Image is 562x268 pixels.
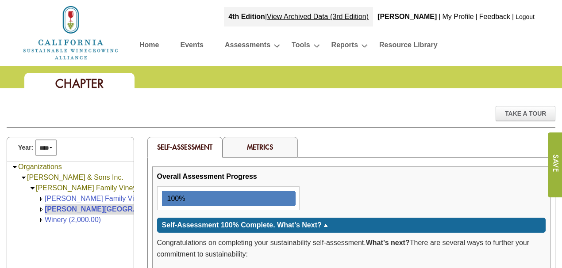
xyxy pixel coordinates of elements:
a: Assessments [225,39,270,54]
a: [PERSON_NAME] & Sons Inc. [27,174,123,181]
img: sort_arrow_up.gif [323,224,328,227]
a: Resource Library [379,39,438,54]
div: | [511,7,515,26]
div: Overall Assessment Progress [157,171,257,182]
div: | [475,7,478,26]
input: Submit [547,132,562,197]
div: 100% [163,192,185,205]
a: Organizations [18,163,62,170]
a: View Archived Data (3rd Edition) [267,13,369,20]
p: Congratulations on completing your sustainability self-assessment. There are several ways to furt... [157,237,546,260]
a: Feedback [479,13,510,20]
img: Collapse Organizations [12,164,18,170]
img: logo_cswa2x.png [22,4,119,61]
span: Chapter [55,76,104,91]
strong: What’s next? [366,239,410,246]
span: Self-Assessment 100% Complete. What's Next? [162,221,322,229]
img: Collapse Nelson Family Vineyards & Winery [29,185,36,192]
img: Collapse Nelson & Sons Inc. [20,174,27,181]
strong: 4th Edition [228,13,265,20]
div: Click for more or less content [157,218,546,233]
span: Year: [18,143,33,152]
a: Metrics [247,142,273,151]
a: Tools [292,39,310,54]
span: Self-Assessment [157,142,212,151]
a: Reports [331,39,358,54]
div: | [438,7,441,26]
div: Take A Tour [496,106,555,121]
a: Winery (2,000.00) [45,216,101,223]
a: [PERSON_NAME] Family Vineyards (1,500.00) [45,195,193,202]
a: [PERSON_NAME][GEOGRAPHIC_DATA] (168.00) [45,205,208,213]
a: My Profile [442,13,473,20]
b: [PERSON_NAME] [377,13,437,20]
a: Events [180,39,203,54]
a: [PERSON_NAME] Family Vineyards & Winery [36,184,181,192]
div: | [224,7,373,26]
a: Logout [516,13,535,20]
a: Home [139,39,159,54]
a: Home [22,28,119,36]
